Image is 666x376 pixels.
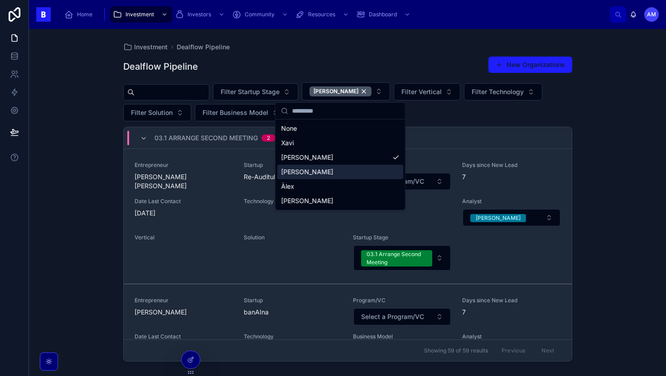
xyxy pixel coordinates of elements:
a: Investment [123,43,168,52]
a: Investors [172,6,229,23]
button: Select Button [123,104,191,121]
span: Analyst [462,198,560,205]
h1: Dealflow Pipeline [123,60,198,73]
span: Filter Vertical [401,87,442,96]
button: Select Button [394,83,460,100]
span: Select a Program/VC [361,312,424,321]
span: Program/VC [353,297,451,304]
span: Filter Startup Stage [221,87,280,96]
div: Àlex [277,179,403,194]
span: Startup Stage [353,234,451,241]
div: [PERSON_NAME] [277,194,403,208]
p: [DATE] [135,209,155,218]
span: Entrepreneur [135,162,233,169]
img: App logo [36,7,51,22]
button: Unselect ADRIAN [470,213,526,222]
span: 03.1 Arrange Second Meeting [154,133,258,143]
div: scrollable content [58,5,610,24]
a: Community [229,6,293,23]
a: Investment [110,6,172,23]
span: Dashboard [369,11,397,18]
div: [PERSON_NAME] [476,214,521,222]
span: Date Last Contact [135,198,233,205]
span: Investment [134,43,168,52]
span: Home [77,11,92,18]
button: Select Button [213,83,298,100]
span: Technology [244,198,342,205]
div: [PERSON_NAME] [277,150,403,165]
span: Resources [308,11,335,18]
span: Vertical [135,234,233,241]
span: Days since New Lead [462,162,560,169]
button: Select Button [353,308,451,325]
button: Select Button [463,209,560,226]
a: Dealflow Pipeline [177,43,230,52]
a: Dashboard [353,6,415,23]
span: Startup [244,162,342,169]
span: Filter Technology [472,87,524,96]
button: New Organizations [488,57,572,73]
span: 7 [462,172,560,181]
div: None [277,121,403,136]
span: Filter Business Model [203,108,268,117]
span: Investment [125,11,154,18]
span: Re-AuditulIA [244,172,342,181]
a: Entrepreneur[PERSON_NAME] [PERSON_NAME]StartupRe-AuditulIAProgram/VCSelect ButtonDays since New L... [124,149,572,284]
div: 03.1 Arrange Second Meeting [367,250,427,267]
span: Startup [244,297,342,304]
span: Investors [188,11,211,18]
span: Business Model [353,333,451,340]
span: Technology [244,333,342,340]
span: Date Last Contact [135,333,233,340]
span: Entrepreneur [135,297,233,304]
div: [PERSON_NAME] [277,165,403,179]
span: Days since New Lead [462,297,560,304]
span: [PERSON_NAME] [135,308,233,317]
span: Showing 59 of 59 results [424,347,488,354]
span: Solution [244,234,342,241]
span: [PERSON_NAME] [PERSON_NAME] [135,172,233,190]
button: Unselect ADRIAN [309,86,372,96]
div: 2 [267,134,270,142]
button: Select Button [464,83,542,100]
button: Select Button [195,104,287,121]
div: [PERSON_NAME] [309,86,372,96]
span: 7 [462,308,560,317]
a: Home [62,6,99,23]
span: Filter Solution [131,108,173,117]
div: Suggestions [275,119,405,210]
a: Resources [293,6,353,23]
div: Xavi [277,136,403,150]
span: Community [245,11,275,18]
span: Analyst [462,333,560,340]
button: Select Button [353,245,451,271]
span: AM [647,11,656,18]
span: banAIna [244,308,342,317]
button: Select Button [302,82,390,100]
